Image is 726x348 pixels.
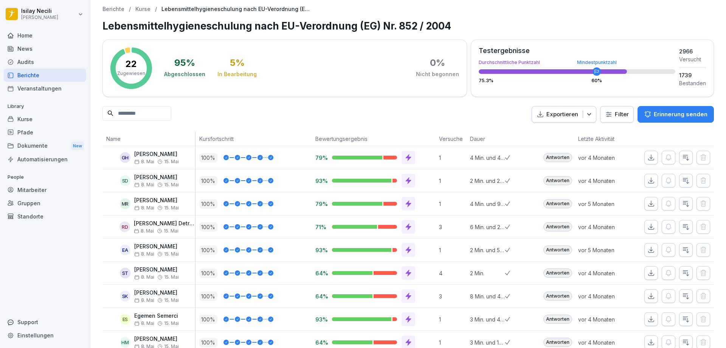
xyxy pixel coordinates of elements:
p: Zugewiesen [117,70,145,77]
p: 1 [439,246,466,254]
div: Antworten [543,338,572,347]
div: 2966 [679,47,706,55]
p: 1 [439,339,466,346]
button: Erinnerung senden [638,106,714,123]
p: 100 % [199,268,217,278]
p: 71% [315,223,326,231]
p: Versuche [439,135,462,143]
p: / [155,6,157,12]
div: 1739 [679,71,706,79]
div: Antworten [543,199,572,208]
p: 3 [439,223,466,231]
div: Dokumente [4,139,86,153]
span: 15. Mai [164,321,179,326]
p: Exportieren [546,110,578,119]
div: In Bearbeitung [217,70,257,78]
p: Library [4,100,86,112]
div: Mitarbeiter [4,183,86,197]
span: 15. Mai [164,205,179,211]
div: 75.3 % [479,78,675,83]
div: Veranstaltungen [4,82,86,95]
p: Kurse [135,6,150,12]
span: 8. Mai [134,228,154,234]
p: 64% [315,270,326,277]
div: Durchschnittliche Punktzahl [479,60,675,65]
p: 100 % [199,199,217,209]
h1: Lebensmittelhygieneschulung nach EU-Verordnung (EG) Nr. 852 / 2004 [102,19,714,33]
p: [PERSON_NAME] [21,15,58,20]
p: 4 [439,269,466,277]
span: 8. Mai [134,159,154,164]
p: 93% [315,177,326,184]
div: Antworten [543,315,572,324]
a: Einstellungen [4,329,86,342]
p: vor 5 Monaten [578,246,633,254]
p: 1 [439,315,466,323]
p: 100 % [199,292,217,301]
p: [PERSON_NAME] [134,267,179,273]
span: 8. Mai [134,205,154,211]
span: 8. Mai [134,298,154,303]
p: / [129,6,131,12]
p: 4 Min. und 46 Sek. [470,154,505,162]
p: Letzte Aktivität [578,135,629,143]
a: Gruppen [4,197,86,210]
span: 8. Mai [134,182,154,187]
p: 100 % [199,245,217,255]
p: 100 % [199,315,217,324]
div: HM [120,337,130,348]
div: Mindestpunktzahl [577,60,617,65]
p: 100 % [199,176,217,186]
span: 8. Mai [134,321,154,326]
p: 3 [439,292,466,300]
div: Antworten [543,222,572,231]
p: Isilay Necili [21,8,58,14]
div: Antworten [543,245,572,254]
p: Kursfortschritt [199,135,308,143]
div: SD [120,175,130,186]
p: 100 % [199,153,217,162]
div: Antworten [543,292,572,301]
span: 15. Mai [164,228,178,234]
p: 1 [439,200,466,208]
div: 95 % [174,58,195,67]
p: Erinnerung senden [654,110,707,119]
a: Kurse [4,112,86,126]
div: New [71,142,84,150]
div: Antworten [543,153,572,162]
p: Lebensmittelhygieneschulung nach EU-Verordnung (EG) Nr. 852 / 2004 [161,6,313,12]
button: Filter [600,106,633,123]
p: 2 Min. [470,269,505,277]
p: 79% [315,154,326,161]
div: MR [120,198,130,209]
p: [PERSON_NAME] [134,174,179,181]
p: 100 % [199,338,217,347]
div: ST [120,268,130,278]
p: [PERSON_NAME] [134,290,179,296]
a: Automatisierungen [4,153,86,166]
p: 8 Min. und 42 Sek. [470,292,505,300]
div: Nicht begonnen [416,70,459,78]
span: 8. Mai [134,275,154,280]
p: Dauer [470,135,501,143]
div: Bestanden [679,79,706,87]
p: Name [106,135,191,143]
div: 60 % [591,78,602,83]
p: People [4,171,86,183]
div: GH [120,152,130,163]
p: [PERSON_NAME] [134,243,179,250]
p: Egemen Semerci [134,313,179,319]
a: Standorte [4,210,86,223]
a: Berichte [4,69,86,82]
p: 22 [126,59,137,69]
div: Home [4,29,86,42]
p: 1 [439,177,466,185]
div: Antworten [543,176,572,185]
span: 8. Mai [134,251,154,257]
p: 93% [315,316,326,323]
